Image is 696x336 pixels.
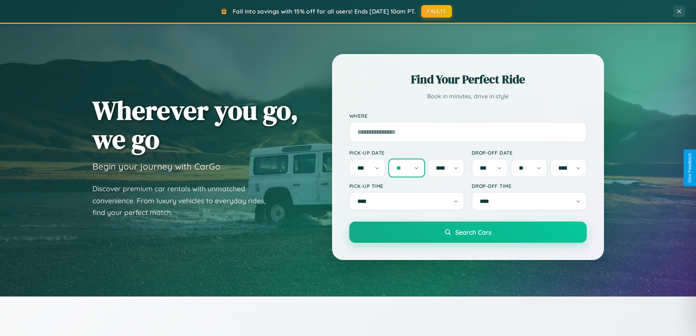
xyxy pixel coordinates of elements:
[687,153,692,183] div: Give Feedback
[349,113,587,119] label: Where
[349,222,587,243] button: Search Cars
[92,161,221,172] h3: Begin your journey with CarGo
[349,150,464,156] label: Pick-up Date
[349,71,587,87] h2: Find Your Perfect Ride
[349,183,464,189] label: Pick-up Time
[455,228,491,236] span: Search Cars
[92,183,275,219] p: Discover premium car rentals with unmatched convenience. From luxury vehicles to everyday rides, ...
[472,150,587,156] label: Drop-off Date
[349,91,587,102] p: Book in minutes, drive in style
[92,96,298,154] h1: Wherever you go, we go
[233,8,416,15] span: Fall into savings with 15% off for all users! Ends [DATE] 10am PT.
[421,5,452,18] button: FALL15
[472,183,587,189] label: Drop-off Time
